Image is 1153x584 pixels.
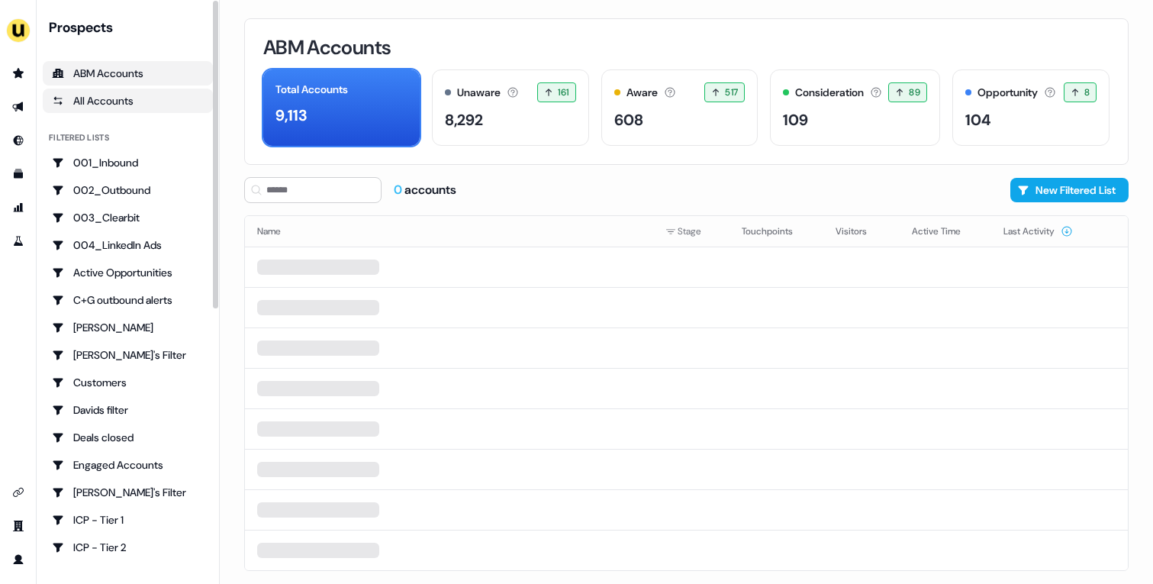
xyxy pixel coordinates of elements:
span: 89 [909,85,920,100]
div: Davids filter [52,402,204,418]
div: 608 [614,108,643,131]
div: Customers [52,375,204,390]
a: Go to C+G outbound alerts [43,288,213,312]
div: Active Opportunities [52,265,204,280]
button: Touchpoints [742,218,811,245]
a: Go to Charlotte Stone [43,315,213,340]
button: New Filtered List [1010,178,1129,202]
a: Go to Active Opportunities [43,260,213,285]
button: Active Time [912,218,979,245]
button: Last Activity [1003,218,1073,245]
a: Go to integrations [6,480,31,505]
span: 517 [725,85,738,100]
div: 9,113 [275,104,307,127]
a: Go to experiments [6,229,31,253]
div: Prospects [49,18,213,37]
div: 109 [783,108,808,131]
div: ICP - Tier 2 [52,540,204,555]
div: 001_Inbound [52,155,204,170]
a: Go to 003_Clearbit [43,205,213,230]
div: [PERSON_NAME]'s Filter [52,347,204,363]
a: Go to outbound experience [6,95,31,119]
a: Go to Customers [43,370,213,395]
div: 104 [965,108,991,131]
div: Deals closed [52,430,204,445]
a: ABM Accounts [43,61,213,86]
a: Go to attribution [6,195,31,220]
div: Unaware [457,85,501,101]
div: Consideration [795,85,864,101]
div: 8,292 [445,108,483,131]
div: Total Accounts [275,82,348,98]
div: 003_Clearbit [52,210,204,225]
a: Go to Deals closed [43,425,213,450]
div: [PERSON_NAME] [52,320,204,335]
a: All accounts [43,89,213,113]
div: accounts [394,182,456,198]
a: Go to team [6,514,31,538]
a: Go to Davids filter [43,398,213,422]
div: 004_LinkedIn Ads [52,237,204,253]
a: Go to Geneviève's Filter [43,480,213,505]
div: C+G outbound alerts [52,292,204,308]
span: 161 [558,85,568,100]
div: ICP - Tier 1 [52,512,204,528]
h3: ABM Accounts [263,37,391,57]
th: Name [245,216,653,247]
div: Filtered lists [49,131,109,144]
div: [PERSON_NAME]'s Filter [52,485,204,500]
span: 0 [394,182,404,198]
button: Visitors [836,218,885,245]
span: 8 [1084,85,1090,100]
a: Go to Charlotte's Filter [43,343,213,367]
a: Go to ICP - Tier 2 [43,535,213,560]
div: All Accounts [52,93,204,108]
a: Go to Inbound [6,128,31,153]
a: Go to 002_Outbound [43,178,213,202]
a: Go to prospects [6,61,31,86]
div: 002_Outbound [52,182,204,198]
a: Go to 001_Inbound [43,150,213,175]
a: Go to profile [6,547,31,572]
div: Opportunity [977,85,1038,101]
a: Go to 004_LinkedIn Ads [43,233,213,257]
div: Stage [665,224,717,239]
div: Engaged Accounts [52,457,204,473]
div: Aware [626,85,658,101]
a: Go to ICP - Tier 1 [43,508,213,532]
div: ABM Accounts [52,66,204,81]
a: Go to templates [6,162,31,186]
a: Go to Engaged Accounts [43,453,213,477]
